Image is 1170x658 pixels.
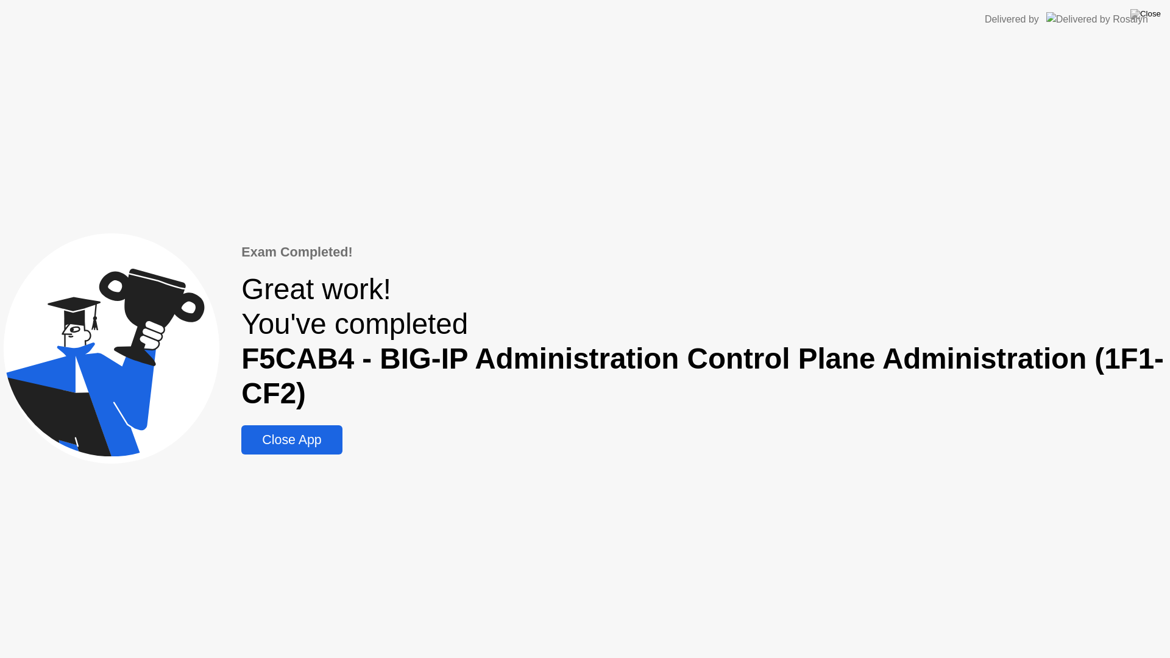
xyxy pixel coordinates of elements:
[1130,9,1161,19] img: Close
[241,242,1166,262] div: Exam Completed!
[245,433,338,448] div: Close App
[985,12,1039,27] div: Delivered by
[1046,12,1148,26] img: Delivered by Rosalyn
[241,425,342,455] button: Close App
[241,342,1164,409] b: F5CAB4 - BIG-IP Administration Control Plane Administration (1F1-CF2)
[241,272,1166,411] div: Great work! You've completed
